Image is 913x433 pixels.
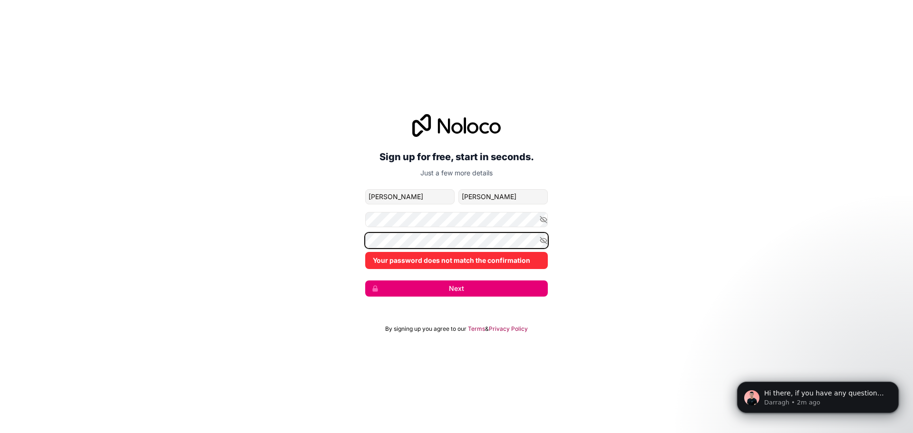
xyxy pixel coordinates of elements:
span: & [485,325,489,333]
a: Privacy Policy [489,325,528,333]
div: Your password does not match the confirmation [365,252,548,269]
a: Terms [468,325,485,333]
input: Password [365,212,548,227]
input: family-name [458,189,548,204]
button: Next [365,280,548,297]
input: Confirm password [365,233,548,248]
span: By signing up you agree to our [385,325,466,333]
input: given-name [365,189,455,204]
h2: Sign up for free, start in seconds. [365,148,548,165]
p: Just a few more details [365,168,548,178]
iframe: Intercom notifications message [723,362,913,428]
